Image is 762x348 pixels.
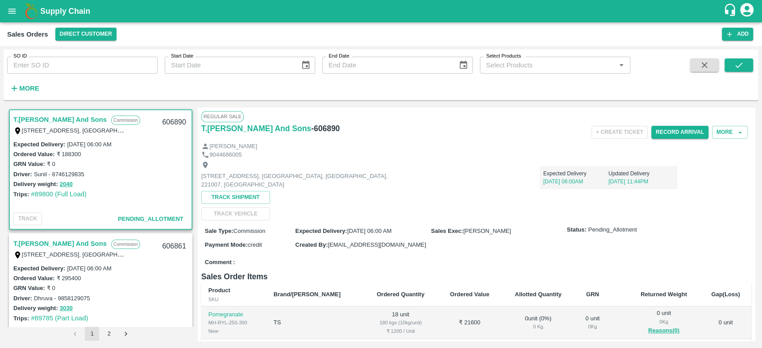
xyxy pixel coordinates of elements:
div: 0 Kg [582,323,604,331]
span: Commission [233,228,266,234]
a: #89785 (Part Load) [31,315,88,322]
div: 180 kgs (10kg/unit) [371,319,430,327]
td: 18 unit [363,307,437,339]
button: More [7,81,42,96]
b: GRN [586,291,599,298]
div: 606890 [157,112,191,133]
label: [STREET_ADDRESS], [GEOGRAPHIC_DATA], [GEOGRAPHIC_DATA], 221007, [GEOGRAPHIC_DATA] [22,251,293,258]
div: SKU [208,295,259,303]
p: [DATE] 06:00AM [543,178,608,186]
button: Go to next page [119,327,133,341]
td: 0 unit [700,307,751,339]
button: Record Arrival [651,126,708,139]
p: Commission [111,240,140,249]
img: logo [22,2,40,20]
label: Expected Delivery : [13,141,65,148]
label: Driver: [13,171,32,178]
label: Sale Type : [205,228,233,234]
button: Go to page 2 [102,327,116,341]
label: Select Products [486,53,521,60]
p: [STREET_ADDRESS], [GEOGRAPHIC_DATA], [GEOGRAPHIC_DATA], 221007, [GEOGRAPHIC_DATA] [201,172,402,189]
b: Ordered Value [450,291,489,298]
label: Ordered Value: [13,151,54,157]
button: Track Shipment [201,191,270,204]
b: Ordered Quantity [377,291,425,298]
input: Select Products [483,59,613,71]
label: [STREET_ADDRESS], [GEOGRAPHIC_DATA], [GEOGRAPHIC_DATA], 221007, [GEOGRAPHIC_DATA] [22,127,293,134]
label: ₹ 188300 [56,151,81,157]
label: Trips: [13,315,29,322]
label: Created By : [295,241,328,248]
strong: More [19,85,39,92]
b: Returned Weight [641,291,687,298]
div: ₹ 1200 / Unit [371,327,430,335]
a: #89800 (Full Load) [31,191,87,198]
label: Delivery weight: [13,181,58,187]
span: [PERSON_NAME] [463,228,511,234]
label: Expected Delivery : [295,228,347,234]
label: GRN Value: [13,285,45,291]
button: 2040 [60,179,73,190]
label: [DATE] 06:00 AM [67,265,111,272]
span: Pending_Allotment [118,215,183,222]
p: 9044686005 [209,151,242,159]
label: Dhruva - 9858129075 [34,295,90,302]
b: Gap(Loss) [711,291,740,298]
b: Brand/[PERSON_NAME] [274,291,341,298]
a: T.[PERSON_NAME] And Sons [201,122,311,135]
div: 606861 [157,236,191,257]
td: TS [266,307,364,339]
label: Sales Exec : [431,228,463,234]
td: ₹ 21600 [437,307,502,339]
b: Supply Chain [40,7,90,16]
span: Regular Sale [201,111,244,122]
label: Expected Delivery : [13,265,65,272]
input: End Date [322,57,451,74]
div: 0 Kg [509,323,567,331]
label: SO ID [13,53,27,60]
button: Choose date [297,57,314,74]
label: GRN Value: [13,161,45,167]
span: [EMAIL_ADDRESS][DOMAIN_NAME] [328,241,426,248]
label: ₹ 295400 [56,275,81,282]
p: [PERSON_NAME] [209,142,257,151]
nav: pagination navigation [67,327,134,341]
label: [DATE] 06:00 AM [67,141,111,148]
div: New [208,327,259,335]
a: T.[PERSON_NAME] And Sons [13,238,107,249]
div: MH-RYL-250-300 [208,319,259,327]
label: Ordered Value: [13,275,54,282]
label: Trips: [13,191,29,198]
p: Expected Delivery [543,170,608,178]
label: ₹ 0 [47,161,55,167]
h6: Sales Order Items [201,270,751,283]
label: Delivery weight: [13,305,58,311]
div: Sales Orders [7,29,48,40]
button: Open [616,59,627,71]
input: Start Date [165,57,294,74]
button: Reasons(0) [635,326,693,336]
b: Allotted Quantity [515,291,562,298]
span: [DATE] 06:00 AM [347,228,391,234]
label: End Date [329,53,349,60]
label: Start Date [171,53,193,60]
input: Enter SO ID [7,57,158,74]
label: ₹ 0 [47,285,55,291]
div: 0 unit [635,309,693,336]
p: Updated Delivery [608,170,674,178]
span: credit [248,241,262,248]
div: account of current user [739,2,755,21]
p: Pomegranate [208,311,259,319]
label: Payment Mode : [205,241,248,248]
button: 3030 [60,303,73,314]
span: Pending_Allotment [588,226,637,234]
button: More [712,126,748,139]
div: 0 unit [582,315,604,331]
a: Supply Chain [40,5,723,17]
label: Sunil - 8746129835 [34,171,84,178]
button: open drawer [2,1,22,21]
b: Product [208,287,230,294]
h6: - 606890 [311,122,340,135]
button: Add [722,28,753,41]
